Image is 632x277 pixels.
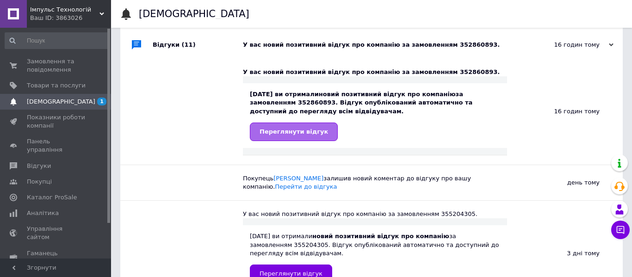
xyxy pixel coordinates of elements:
[312,233,449,240] b: новий позитивний відгук про компанію
[27,113,86,130] span: Показники роботи компанії
[5,32,109,49] input: Пошук
[27,137,86,154] span: Панель управління
[97,98,106,105] span: 1
[243,68,507,76] div: У вас новий позитивний відгук про компанію за замовленням 352860893.
[250,90,500,141] div: [DATE] ви отримали за замовленням 352860893. Відгук опублікований автоматично та доступний до пер...
[30,6,99,14] span: Імпульс Технологій
[243,41,521,49] div: У вас новий позитивний відгук про компанію за замовленням 352860893.
[260,270,322,277] span: Переглянути відгук
[27,178,52,186] span: Покупці
[153,31,243,59] div: Відгуки
[319,91,456,98] b: новий позитивний відгук про компанію
[27,225,86,241] span: Управління сайтом
[182,41,196,48] span: (11)
[521,41,613,49] div: 16 годин тому
[139,8,249,19] h1: [DEMOGRAPHIC_DATA]
[30,14,111,22] div: Ваш ID: 3863026
[243,174,507,191] div: Покупець залишив новий коментар до відгуку про вашу компанію.
[275,183,337,190] a: Перейти до відгука
[27,193,77,202] span: Каталог ProSale
[243,210,507,218] div: У вас новий позитивний відгук про компанію за замовленням 355204305.
[27,162,51,170] span: Відгуки
[273,175,323,182] a: [PERSON_NAME]
[27,249,86,266] span: Гаманець компанії
[27,98,95,106] span: [DEMOGRAPHIC_DATA]
[507,59,623,165] div: 16 годин тому
[27,209,59,217] span: Аналітика
[611,221,630,239] button: Чат з покупцем
[27,57,86,74] span: Замовлення та повідомлення
[250,123,338,141] a: Переглянути відгук
[27,81,86,90] span: Товари та послуги
[260,128,328,135] span: Переглянути відгук
[507,165,623,200] div: день тому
